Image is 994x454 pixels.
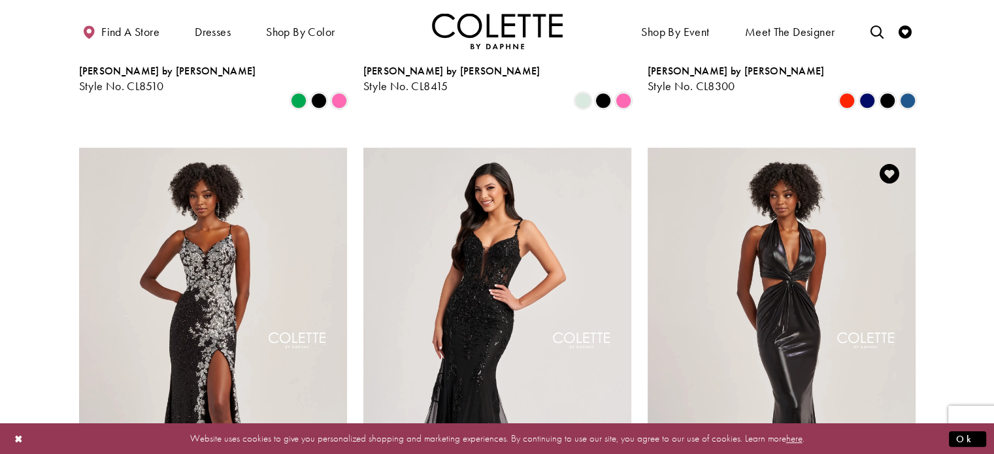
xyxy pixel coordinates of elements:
[363,64,540,78] span: [PERSON_NAME] by [PERSON_NAME]
[786,432,803,445] a: here
[745,25,835,39] span: Meet the designer
[263,13,338,49] span: Shop by color
[648,65,825,93] div: Colette by Daphne Style No. CL8300
[616,93,631,108] i: Pink
[432,13,563,49] a: Visit Home Page
[311,93,327,108] i: Black
[638,13,712,49] span: Shop By Event
[291,93,306,108] i: Emerald
[79,65,256,93] div: Colette by Daphne Style No. CL8510
[648,78,735,93] span: Style No. CL8300
[880,93,895,108] i: Black
[79,64,256,78] span: [PERSON_NAME] by [PERSON_NAME]
[859,93,875,108] i: Sapphire
[191,13,234,49] span: Dresses
[867,13,886,49] a: Toggle search
[363,65,540,93] div: Colette by Daphne Style No. CL8415
[575,93,591,108] i: Light Sage
[8,427,30,450] button: Close Dialog
[363,78,448,93] span: Style No. CL8415
[331,93,347,108] i: Pink
[79,78,164,93] span: Style No. CL8510
[895,13,915,49] a: Check Wishlist
[94,430,900,447] p: Website uses cookies to give you personalized shopping and marketing experiences. By continuing t...
[742,13,838,49] a: Meet the designer
[900,93,916,108] i: Ocean Blue
[839,93,855,108] i: Scarlet
[432,13,563,49] img: Colette by Daphne
[79,13,163,49] a: Find a store
[595,93,611,108] i: Black
[101,25,159,39] span: Find a store
[876,160,903,187] a: Add to Wishlist
[266,25,335,39] span: Shop by color
[949,430,986,447] button: Submit Dialog
[648,64,825,78] span: [PERSON_NAME] by [PERSON_NAME]
[641,25,709,39] span: Shop By Event
[195,25,231,39] span: Dresses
